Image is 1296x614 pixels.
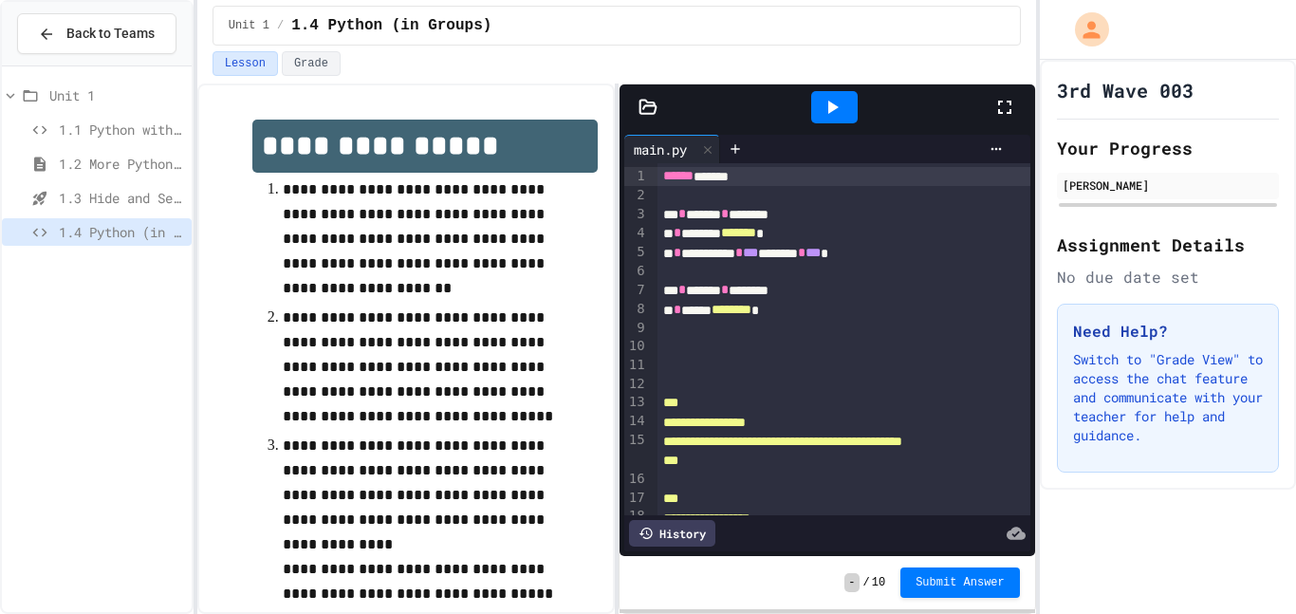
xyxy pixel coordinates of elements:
div: 12 [624,375,648,394]
div: 8 [624,300,648,319]
div: 4 [624,224,648,243]
div: 17 [624,489,648,508]
button: Lesson [213,51,278,76]
span: 1.4 Python (in Groups) [291,14,491,37]
div: 7 [624,281,648,300]
p: Switch to "Grade View" to access the chat feature and communicate with your teacher for help and ... [1073,350,1263,445]
div: 2 [624,186,648,205]
div: 16 [624,470,648,489]
div: No due date set [1057,266,1279,288]
div: History [629,520,715,547]
h1: 3rd Wave 003 [1057,77,1194,103]
div: 11 [624,356,648,375]
button: Submit Answer [900,567,1020,598]
div: main.py [624,135,720,163]
span: 1.4 Python (in Groups) [59,222,184,242]
div: 9 [624,319,648,338]
span: 1.3 Hide and Seek [59,188,184,208]
div: 14 [624,412,648,431]
span: / [863,575,870,590]
span: Submit Answer [916,575,1005,590]
span: 10 [872,575,885,590]
div: main.py [624,140,696,159]
div: 10 [624,337,648,356]
div: 15 [624,431,648,469]
div: My Account [1055,8,1114,51]
div: [PERSON_NAME] [1063,177,1273,194]
span: Unit 1 [229,18,269,33]
span: / [277,18,284,33]
button: Back to Teams [17,13,176,54]
span: 1.2 More Python (using Turtle) [59,154,184,174]
div: 6 [624,262,648,281]
div: 13 [624,393,648,412]
h2: Assignment Details [1057,232,1279,258]
div: 18 [624,507,648,526]
span: - [844,573,859,592]
div: 1 [624,167,648,186]
div: 5 [624,243,648,262]
h3: Need Help? [1073,320,1263,343]
span: Back to Teams [66,24,155,44]
h2: Your Progress [1057,135,1279,161]
button: Grade [282,51,341,76]
span: Unit 1 [49,85,184,105]
div: 3 [624,205,648,224]
span: 1.1 Python with Turtle [59,120,184,140]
